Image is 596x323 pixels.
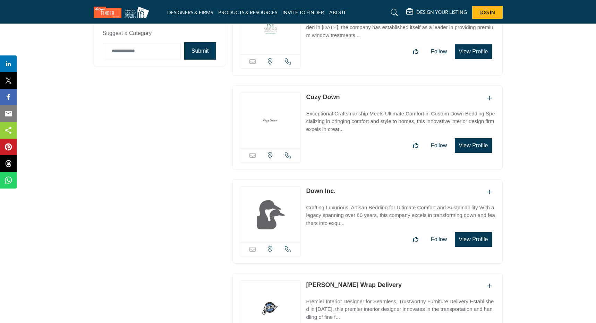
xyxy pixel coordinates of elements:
a: Down Inc. [306,187,335,194]
button: Follow [426,45,451,59]
a: Search [384,7,402,18]
a: Premier Interior Designer for Seamless, Trustworthy Furniture Delivery Established in [DATE], thi... [306,294,495,321]
button: Submit [184,42,216,60]
input: Category Name [103,43,181,59]
p: Justo Blanket Wrap Delivery [306,280,402,290]
a: Add To List [487,189,492,195]
a: Premier Custom Textiles and Window Treatments for the Hospitality Industry Founded in [DATE], the... [306,12,495,40]
h5: DESIGN YOUR LISTING [416,9,467,15]
button: Follow [426,139,451,152]
a: Crafting Luxurious, Artisan Bedding for Ultimate Comfort and Sustainability With a legacy spannin... [306,200,495,227]
button: View Profile [455,138,492,153]
p: Cozy Down [306,93,340,102]
button: Follow [426,233,451,246]
a: Exceptional Craftsmanship Meets Ultimate Comfort in Custom Down Bedding Specializing in bringing ... [306,106,495,133]
button: Like listing [408,45,423,59]
a: Add To List [487,95,492,101]
span: Log In [479,9,495,15]
a: DESIGNERS & FIRMS [167,9,213,15]
p: Premier Custom Textiles and Window Treatments for the Hospitality Industry Founded in [DATE], the... [306,16,495,40]
a: INVITE TO FINDER [282,9,324,15]
p: Premier Interior Designer for Seamless, Trustworthy Furniture Delivery Established in [DATE], thi... [306,298,495,321]
button: View Profile [455,44,492,59]
div: DESIGN YOUR LISTING [406,8,467,17]
p: Down Inc. [306,186,335,196]
a: Add To List [487,283,492,289]
a: [PERSON_NAME] Wrap Delivery [306,281,402,288]
a: ABOUT [329,9,346,15]
button: View Profile [455,232,492,247]
button: Like listing [408,233,423,246]
p: Exceptional Craftsmanship Meets Ultimate Comfort in Custom Down Bedding Specializing in bringing ... [306,110,495,133]
p: Crafting Luxurious, Artisan Bedding for Ultimate Comfort and Sustainability With a legacy spannin... [306,204,495,227]
a: PRODUCTS & RESOURCES [218,9,277,15]
img: Site Logo [94,7,153,18]
img: Down Inc. [240,187,301,242]
span: Suggest a Category [103,30,152,36]
button: Like listing [408,139,423,152]
img: Cozy Down [240,93,301,148]
a: Cozy Down [306,94,340,101]
button: Log In [472,6,503,19]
